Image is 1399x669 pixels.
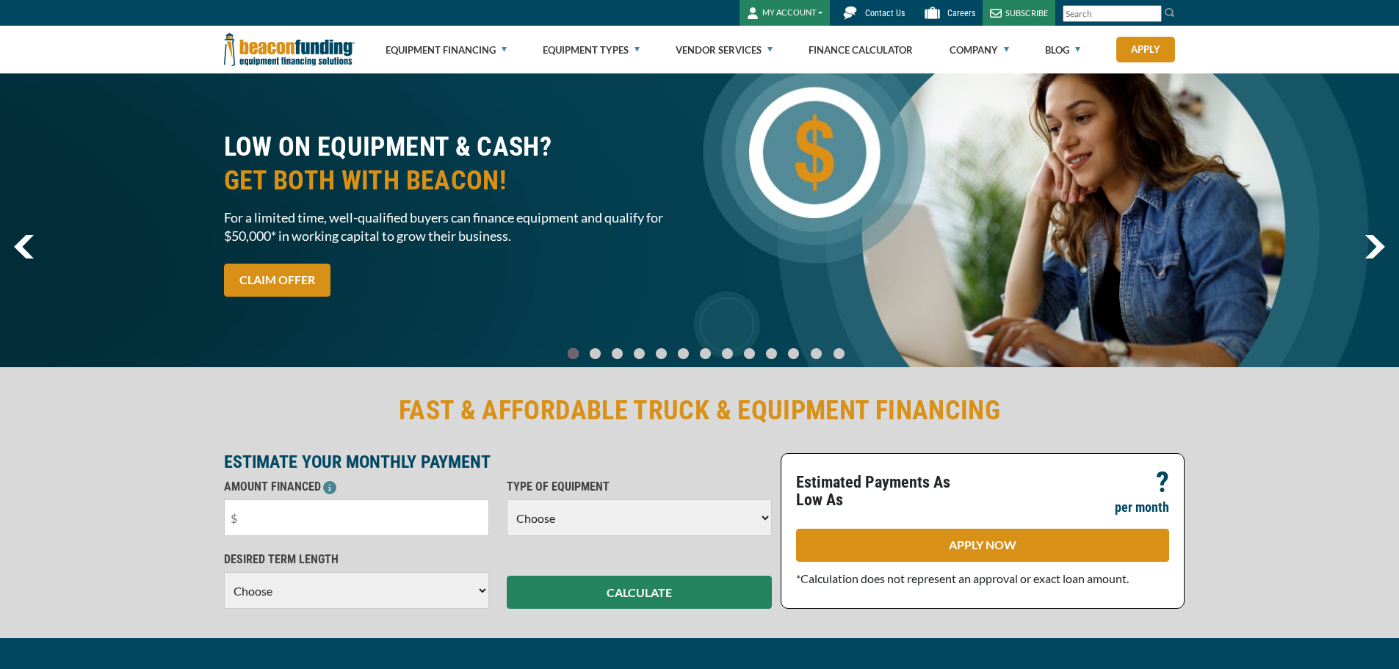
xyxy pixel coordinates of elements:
[1115,499,1169,516] p: per month
[1364,235,1385,258] a: next
[224,551,489,568] p: DESIRED TERM LENGTH
[796,571,1129,585] span: *Calculation does not represent an approval or exact loan amount.
[718,347,736,360] a: Go To Slide 7
[865,8,905,18] span: Contact Us
[1364,235,1385,258] img: Right Navigator
[224,164,691,198] span: GET BOTH WITH BEACON!
[696,347,714,360] a: Go To Slide 6
[809,26,913,73] a: Finance Calculator
[507,576,772,609] button: CALCULATE
[630,347,648,360] a: Go To Slide 3
[564,347,582,360] a: Go To Slide 0
[796,474,974,509] p: Estimated Payments As Low As
[224,26,355,73] img: Beacon Funding Corporation logo
[796,529,1169,562] a: APPLY NOW
[586,347,604,360] a: Go To Slide 1
[224,130,691,198] h2: LOW ON EQUIPMENT & CASH?
[224,394,1176,427] h2: FAST & AFFORDABLE TRUCK & EQUIPMENT FINANCING
[1146,8,1158,20] a: Clear search text
[740,347,758,360] a: Go To Slide 8
[224,264,330,297] a: CLAIM OFFER
[950,26,1009,73] a: Company
[784,347,803,360] a: Go To Slide 10
[762,347,780,360] a: Go To Slide 9
[676,26,773,73] a: Vendor Services
[1063,5,1162,22] input: Search
[652,347,670,360] a: Go To Slide 4
[224,499,489,536] input: $
[543,26,640,73] a: Equipment Types
[807,347,825,360] a: Go To Slide 11
[1164,7,1176,18] img: Search
[1116,37,1175,62] a: Apply
[1045,26,1080,73] a: Blog
[14,235,34,258] a: previous
[224,478,489,496] p: AMOUNT FINANCED
[830,347,848,360] a: Go To Slide 12
[224,453,772,471] p: ESTIMATE YOUR MONTHLY PAYMENT
[14,235,34,258] img: Left Navigator
[224,209,691,245] span: For a limited time, well-qualified buyers can finance equipment and qualify for $50,000* in worki...
[1156,474,1169,491] p: ?
[507,478,772,496] p: TYPE OF EQUIPMENT
[674,347,692,360] a: Go To Slide 5
[947,8,975,18] span: Careers
[386,26,507,73] a: Equipment Financing
[608,347,626,360] a: Go To Slide 2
